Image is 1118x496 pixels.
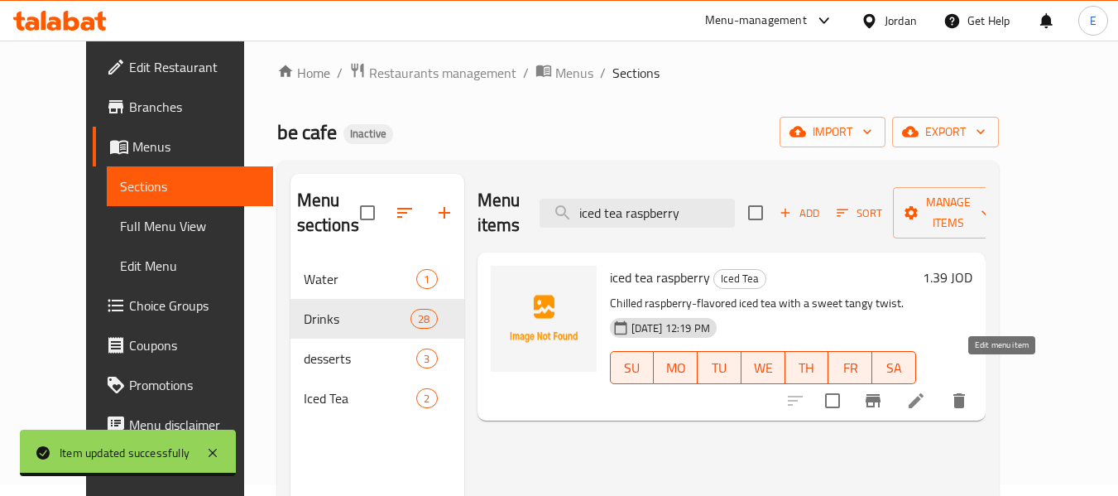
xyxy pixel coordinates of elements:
div: Drinks28 [290,299,464,339]
span: Drinks [304,309,411,329]
span: FR [835,356,866,380]
button: Add section [425,193,464,233]
button: SU [610,351,655,384]
span: Menu disclaimer [129,415,260,435]
a: Menu disclaimer [93,405,273,445]
span: Select all sections [350,195,385,230]
div: Water [304,269,417,289]
span: Full Menu View [120,216,260,236]
span: 3 [417,351,436,367]
span: Menus [555,63,593,83]
button: delete [939,381,979,421]
div: Water1 [290,259,464,299]
span: be cafe [277,113,337,151]
button: TU [698,351,741,384]
h2: Menu sections [297,188,360,238]
button: import [780,117,885,147]
span: Iced Tea [714,269,765,288]
button: FR [828,351,872,384]
span: Edit Menu [120,256,260,276]
span: Sort items [826,200,893,226]
span: MO [660,356,691,380]
div: items [410,309,437,329]
nav: breadcrumb [277,62,999,84]
span: Restaurants management [369,63,516,83]
span: SU [617,356,648,380]
div: Inactive [343,124,393,144]
img: iced tea raspberry [491,266,597,372]
span: Inactive [343,127,393,141]
span: Select to update [815,383,850,418]
span: E [1090,12,1096,30]
span: iced tea raspberry [610,265,710,290]
span: TU [704,356,735,380]
span: 1 [417,272,436,287]
span: Edit Restaurant [129,57,260,77]
button: TH [785,351,829,384]
li: / [337,63,343,83]
span: Coupons [129,335,260,355]
a: Menus [535,62,593,84]
span: SA [879,356,909,380]
p: Chilled raspberry-flavored iced tea with a sweet tangy twist. [610,293,916,314]
button: WE [741,351,785,384]
span: WE [748,356,779,380]
div: Iced Tea [713,269,766,289]
span: Choice Groups [129,296,260,315]
div: items [416,269,437,289]
span: TH [792,356,823,380]
a: Edit Menu [107,246,273,286]
span: Add item [773,200,826,226]
span: Sections [120,176,260,196]
div: Menu-management [705,11,807,31]
span: Menus [132,137,260,157]
button: Sort [833,200,886,226]
span: Promotions [129,375,260,395]
span: Iced Tea [304,388,417,408]
h2: Menu items [477,188,521,238]
div: desserts3 [290,339,464,378]
span: export [905,122,986,142]
button: Branch-specific-item [853,381,893,421]
a: Edit Restaurant [93,47,273,87]
a: Promotions [93,365,273,405]
input: search [540,199,735,228]
div: Iced Tea2 [290,378,464,418]
h6: 1.39 JOD [923,266,972,289]
a: Sections [107,166,273,206]
button: MO [654,351,698,384]
li: / [523,63,529,83]
a: Restaurants management [349,62,516,84]
a: Menus [93,127,273,166]
div: items [416,349,437,368]
span: import [793,122,872,142]
a: Home [277,63,330,83]
span: Sort [837,204,882,223]
button: Add [773,200,826,226]
div: items [416,388,437,408]
span: Manage items [906,192,991,234]
a: Choice Groups [93,286,273,325]
span: Add [777,204,822,223]
span: 2 [417,391,436,407]
li: / [600,63,606,83]
div: Item updated successfully [60,444,190,462]
span: Sections [612,63,660,83]
button: SA [872,351,916,384]
nav: Menu sections [290,253,464,425]
button: Manage items [893,187,1004,238]
span: [DATE] 12:19 PM [625,320,717,336]
span: Select section [738,195,773,230]
a: Coupons [93,325,273,365]
a: Full Menu View [107,206,273,246]
span: Sort sections [385,193,425,233]
a: Branches [93,87,273,127]
div: Jordan [885,12,917,30]
span: 28 [411,311,436,327]
button: export [892,117,999,147]
span: Branches [129,97,260,117]
span: desserts [304,349,417,368]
